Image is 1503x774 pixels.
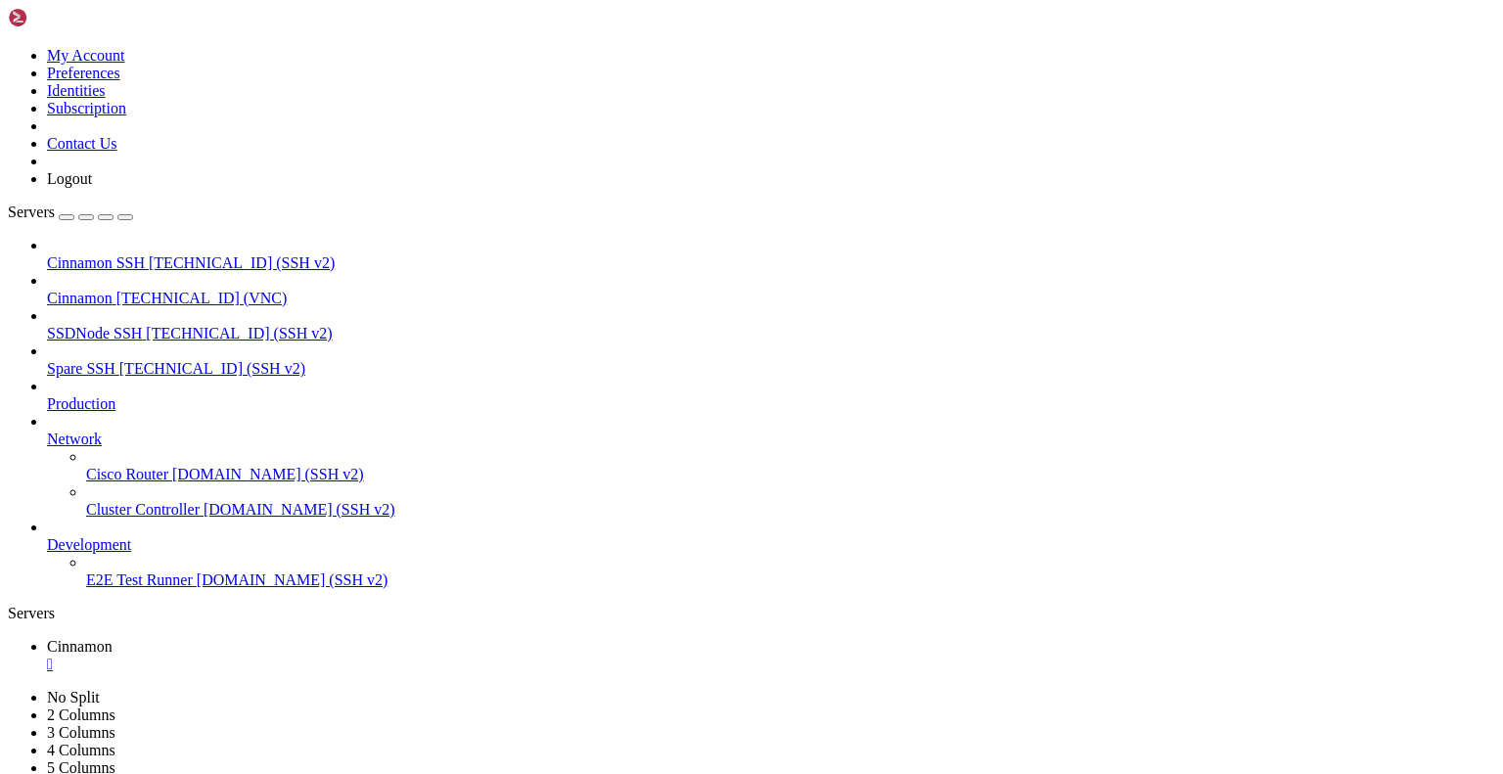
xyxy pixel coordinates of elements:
[204,501,395,518] span: [DOMAIN_NAME] (SSH v2)
[47,413,1495,519] li: Network
[8,605,1495,622] div: Servers
[47,519,1495,589] li: Development
[47,47,125,64] a: My Account
[47,395,1495,413] a: Production
[47,342,1495,378] li: Spare SSH [TECHNICAL_ID] (SSH v2)
[47,135,117,152] a: Contact Us
[47,378,1495,413] li: Production
[47,290,1495,307] a: Cinnamon [TECHNICAL_ID] (VNC)
[47,170,92,187] a: Logout
[86,448,1495,483] li: Cisco Router [DOMAIN_NAME] (SSH v2)
[47,254,145,271] span: Cinnamon SSH
[86,466,168,482] span: Cisco Router
[8,204,55,220] span: Servers
[8,8,120,27] img: Shellngn
[47,290,113,306] span: Cinnamon
[47,360,1495,378] a: Spare SSH [TECHNICAL_ID] (SSH v2)
[146,325,332,341] span: [TECHNICAL_ID] (SSH v2)
[8,204,133,220] a: Servers
[47,307,1495,342] li: SSDNode SSH [TECHNICAL_ID] (SSH v2)
[47,65,120,81] a: Preferences
[47,254,1495,272] a: Cinnamon SSH [TECHNICAL_ID] (SSH v2)
[86,554,1495,589] li: E2E Test Runner [DOMAIN_NAME] (SSH v2)
[47,638,1495,673] a: Cinnamon
[47,272,1495,307] li: Cinnamon [TECHNICAL_ID] (VNC)
[86,571,193,588] span: E2E Test Runner
[47,742,115,758] a: 4 Columns
[47,536,1495,554] a: Development
[47,237,1495,272] li: Cinnamon SSH [TECHNICAL_ID] (SSH v2)
[172,466,364,482] span: [DOMAIN_NAME] (SSH v2)
[47,431,1495,448] a: Network
[47,431,102,447] span: Network
[86,571,1495,589] a: E2E Test Runner [DOMAIN_NAME] (SSH v2)
[47,536,131,553] span: Development
[47,100,126,116] a: Subscription
[47,706,115,723] a: 2 Columns
[47,325,142,341] span: SSDNode SSH
[86,501,1495,519] a: Cluster Controller [DOMAIN_NAME] (SSH v2)
[86,466,1495,483] a: Cisco Router [DOMAIN_NAME] (SSH v2)
[86,501,200,518] span: Cluster Controller
[47,724,115,741] a: 3 Columns
[47,360,115,377] span: Spare SSH
[86,483,1495,519] li: Cluster Controller [DOMAIN_NAME] (SSH v2)
[149,254,335,271] span: [TECHNICAL_ID] (SSH v2)
[116,290,288,306] span: [TECHNICAL_ID] (VNC)
[47,638,113,655] span: Cinnamon
[47,689,100,706] a: No Split
[47,656,1495,673] a: 
[47,395,115,412] span: Production
[47,325,1495,342] a: SSDNode SSH [TECHNICAL_ID] (SSH v2)
[119,360,305,377] span: [TECHNICAL_ID] (SSH v2)
[197,571,388,588] span: [DOMAIN_NAME] (SSH v2)
[47,82,106,99] a: Identities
